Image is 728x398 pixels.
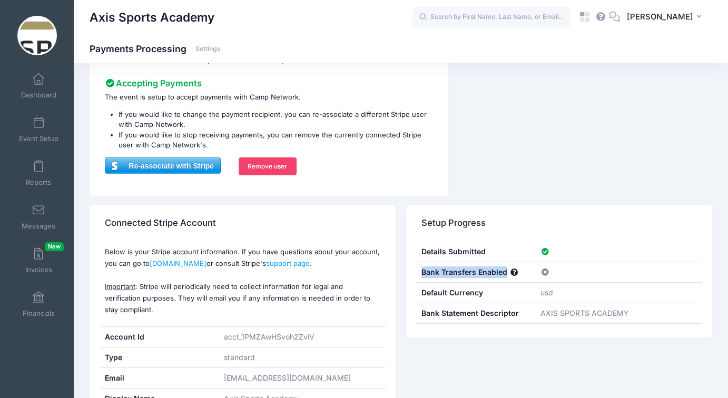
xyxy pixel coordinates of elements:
div: acct_1PMZAwHSvoh2ZviV [219,327,385,347]
a: Messages [14,198,64,235]
div: Type [100,347,219,367]
div: Details Submitted [416,242,535,262]
p: Below is your Stripe account information. If you have questions about your account, you can go to... [105,246,380,315]
span: New [45,242,64,251]
a: Settings [195,45,221,53]
a: Reports [14,155,64,192]
a: Re-associate with Stripe [105,157,221,173]
span: Event Setup [19,134,58,143]
img: Axis Sports Academy [17,16,57,55]
div: usd [535,283,702,303]
h4: Accepting Payments [105,78,433,89]
span: Messages [22,222,55,231]
a: Financials [14,286,64,323]
li: If you would like to stop receiving payments, you can remove the currently connected Stripe user ... [119,130,433,151]
p: The event is setup to accept payments with Camp Network. [105,92,433,103]
a: Dashboard [14,67,64,104]
a: [DOMAIN_NAME] [150,259,206,267]
a: support page [266,259,310,267]
div: Bank Transfers Enabled [416,262,535,282]
u: Important [105,282,135,291]
span: Dashboard [21,91,56,100]
a: InvoicesNew [14,242,64,279]
div: Account Id [100,327,219,347]
div: [EMAIL_ADDRESS][DOMAIN_NAME] [219,368,385,388]
a: Event Setup [14,111,64,148]
li: If you would like to change the payment recipient, you can re-associate a different Stripe user w... [119,110,433,130]
h3: Setup Progress [421,208,486,238]
button: [PERSON_NAME] [620,5,712,29]
input: Search by First Name, Last Name, or Email... [412,7,570,28]
span: [PERSON_NAME] [627,11,693,23]
h1: Axis Sports Academy [90,5,214,29]
div: AXIS SPORTS ACADEMY [535,303,702,323]
span: Invoices [25,265,52,274]
h1: Payments Processing [90,43,221,54]
span: Reports [26,178,51,187]
span: Financials [23,309,55,318]
h3: Connected Stripe Account [105,208,216,238]
div: Bank Statement Descriptor [416,303,535,323]
div: Default Currency [416,283,535,303]
div: Email [100,368,219,388]
div: standard [219,347,385,367]
a: Remove user [239,157,297,175]
span: Re-associate with Stripe [105,158,220,174]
